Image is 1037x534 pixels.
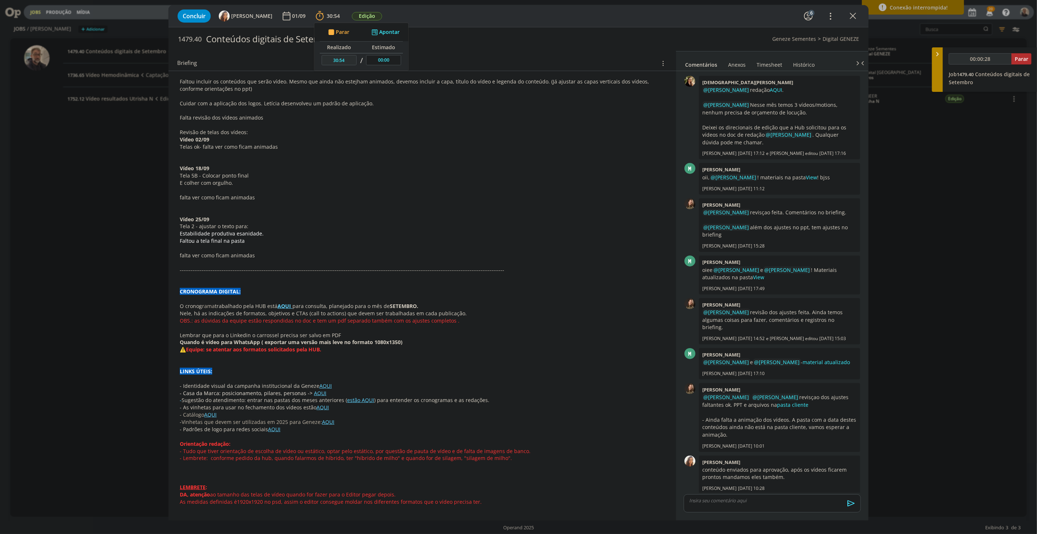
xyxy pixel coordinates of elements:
p: e - [703,359,857,366]
button: V[PERSON_NAME] [219,11,272,22]
div: Anexos [728,61,746,69]
span: As medidas definidas é [180,498,237,505]
button: Apontar [370,28,400,36]
p: O cronog trabalhado pela HUB está para consulta, planejado para o mês de [180,303,665,310]
span: [PERSON_NAME] [231,13,272,19]
p: além dos ajustes no ppt, tem ajustes no briefing [703,224,857,239]
a: View [806,174,817,181]
span: [DATE] 14:52 [738,335,765,342]
span: 30:54 [327,12,340,19]
div: 6 [808,10,815,16]
img: V [219,11,230,22]
span: [DATE] 10:28 [738,485,765,492]
span: Faltou a tela final na pasta [180,237,245,244]
span: [DATE] 15:03 [820,335,846,342]
span: - Lembrete: conforme pedido da hub, quando falarmos de híbrido, ter "híbrido de milho" e quando f... [180,455,512,461]
span: Telas ok- falta ver como ficam animadas [180,143,278,150]
p: Faltou incluir os conteúdos que serão vídeo. Mesmo que ainda não estejham animados, devemos inclu... [180,78,665,93]
p: Nesse mês temos 3 vídeos/motions, nenhum precisa de orçamento de locução. [703,101,857,116]
span: - Catálogo [180,411,204,418]
a: Comentários [685,58,718,69]
span: 1479.40 [178,35,202,43]
button: Concluir [178,9,211,23]
span: @[PERSON_NAME] [704,394,749,401]
th: Estimado [364,42,403,53]
strong: Vídeo 02/09 [180,136,209,143]
img: C [684,76,695,87]
span: - Casa da Marca: posicionamento, pilares, personas -> [180,390,312,397]
p: [PERSON_NAME] [703,150,737,157]
span: Vinhetas que devem ser utilizadas em 2025 para Geneze: [182,418,322,425]
a: pasta cliente [777,401,809,408]
span: @[PERSON_NAME] [753,394,799,401]
p: Sugestão do atendimento: entrar nas pastas dos meses anteriores ( ) para entender os cronogramas ... [180,397,665,404]
a: AQUI [204,411,217,418]
p: [PERSON_NAME] [703,485,737,492]
p: [PERSON_NAME] [703,186,737,192]
a: AQUI [319,382,332,389]
strong: SETEMBRO. [390,303,418,309]
a: AQUI [268,426,280,433]
span: [DATE] 17:16 [820,150,846,157]
p: Revisão de telas dos vídeos: [180,129,665,136]
td: / [358,53,365,68]
a: material atualizado [803,359,850,366]
p: - Identidade visual da campanha institucional da Geneze [180,382,665,390]
span: e [PERSON_NAME] editou [766,150,818,157]
span: @[PERSON_NAME] [714,266,760,273]
a: Geneze Sementes [772,35,816,42]
strong: : [206,484,207,491]
p: -------------------------------------------------------------------------------------------------... [180,266,665,274]
span: Parar [1015,55,1028,62]
p: [PERSON_NAME] [703,335,737,342]
span: falta ver como ficam animadas [180,194,255,201]
p: - Ainda falta a animação dos vídeos. A pasta com a data destes conteúdos ainda não está na pasta ... [703,416,857,438]
b: [DEMOGRAPHIC_DATA][PERSON_NAME] [703,79,793,86]
span: Edição [352,12,382,20]
img: J [684,298,695,309]
strong: ⚠️Equipe: se atentar aos formatos solicitados pela HUB. [180,346,321,353]
a: Histórico [793,58,815,69]
p: Cuidar com a aplicação dos logos. Letícia desenvolveu um padrão de aplicação. [180,100,665,107]
span: @[PERSON_NAME] [704,309,749,316]
b: [PERSON_NAME] [703,386,741,393]
span: 1479.40 [957,71,974,78]
strong: Orientação redação: [180,440,230,447]
a: AQUI [316,404,329,411]
div: dialog [168,5,869,521]
strong: CRONOGRAMA DIGITAL: [180,288,241,295]
button: 6 [803,10,814,22]
button: 30:54 [314,10,342,22]
p: Falta revisão dos vídeos animados [180,114,665,121]
span: [DATE] 17:10 [738,370,765,377]
img: J [684,198,695,209]
span: rama [202,303,215,309]
strong: Quando é vídeo para WhatsApp ( exportar uma versão mais leve no formato 1080x1350) [180,339,403,346]
a: AQUI [277,303,292,309]
div: M [684,348,695,359]
p: Deixei os direcionais de edição que a Hub solicitou para os vídeos no doc de redação . Qualquer d... [703,124,857,146]
span: [DATE] 11:12 [738,186,765,192]
span: OBS.: as dúvidas da equipe estão respondidas no doc e tem um pdf separado também com os ajustes c... [180,317,459,324]
strong: DA, atenção [180,491,210,498]
a: Timesheet [756,58,782,69]
img: J [684,383,695,394]
span: @[PERSON_NAME] [766,131,812,138]
span: @[PERSON_NAME] [711,174,757,181]
span: falta ver como ficam animadas [180,252,255,259]
a: Job1479.40Conteúdos digitais de Setembro [949,71,1030,86]
p: [PERSON_NAME] [703,443,737,449]
b: [PERSON_NAME] [703,301,741,308]
div: M [684,163,695,174]
p: [PERSON_NAME] [703,243,737,249]
b: [PERSON_NAME] [703,202,741,208]
p: redação . [703,86,857,94]
p: conteúdo enviados para aprovação, após os vídeos ficarem prontos mandamos eles também. [703,466,857,481]
p: Nele, há as indicações de formatos, objetivos e CTAs (call to actions) que devem ser trabalhadas ... [180,310,665,317]
span: - Padrões de logo para redes sociais [180,426,268,433]
span: [DATE] 17:12 [738,150,765,157]
span: 1920x1920 no psd, assim o editor consegue moldar nos diferentes formatos que o vídeo precisa ter. [237,498,482,505]
p: revisão dos ajustes feita. Ainda temos algumas coisas para fazer, comentários e registros no brie... [703,309,857,331]
span: [DATE] 15:28 [738,243,765,249]
ul: 30:54 [314,23,409,71]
